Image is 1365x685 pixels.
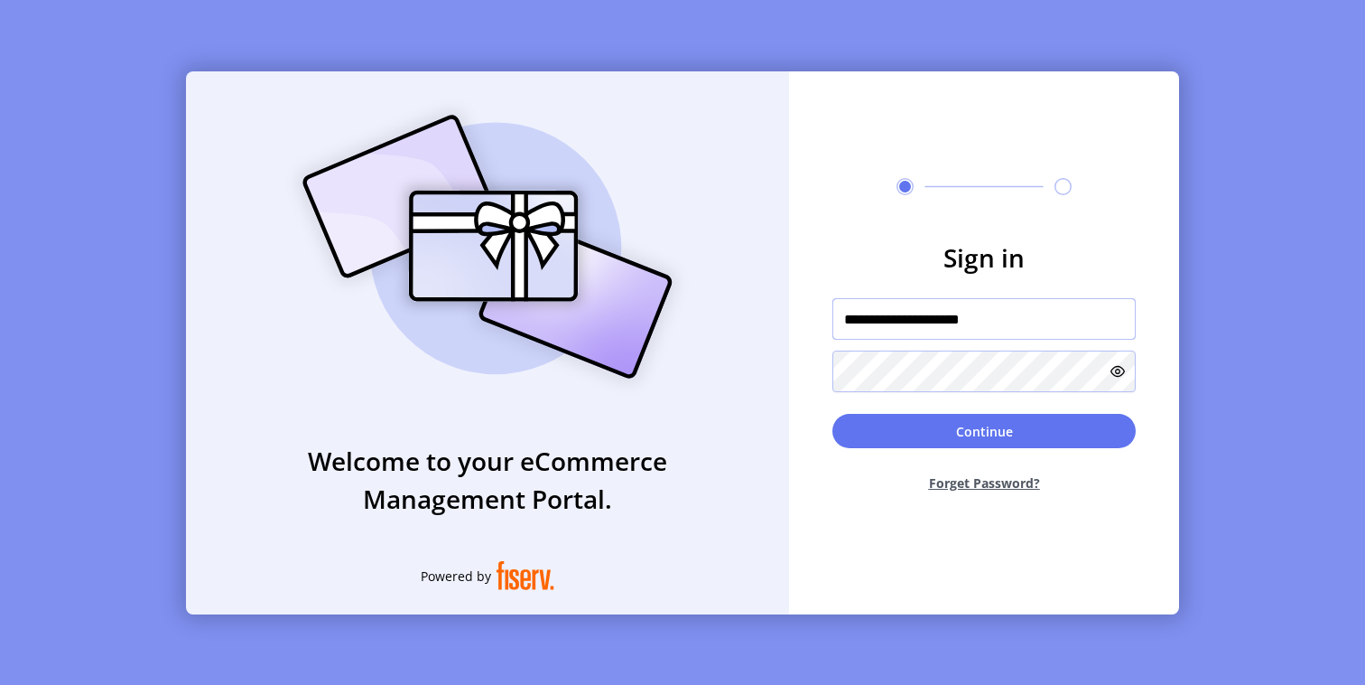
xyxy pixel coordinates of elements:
[832,459,1136,507] button: Forget Password?
[421,567,491,586] span: Powered by
[186,442,789,518] h3: Welcome to your eCommerce Management Portal.
[832,239,1136,277] h3: Sign in
[275,95,700,399] img: card_Illustration.svg
[832,414,1136,448] button: Continue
